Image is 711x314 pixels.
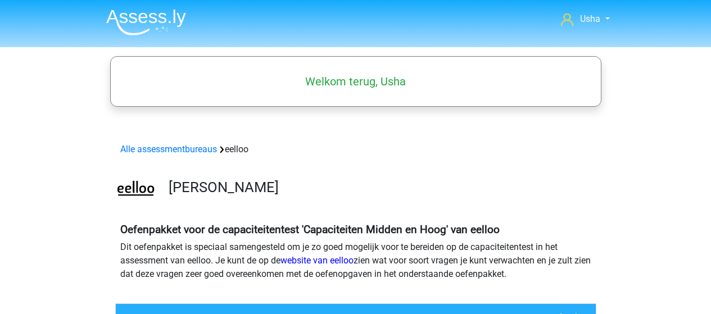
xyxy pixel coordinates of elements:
[120,240,591,281] p: Dit oefenpakket is speciaal samengesteld om je zo goed mogelijk voor te bereiden op de capaciteit...
[116,143,596,156] div: eelloo
[580,13,600,24] span: Usha
[556,12,614,26] a: Usha
[120,144,217,154] a: Alle assessmentbureaus
[169,179,587,196] h3: [PERSON_NAME]
[106,9,186,35] img: Assessly
[120,223,500,236] b: Oefenpakket voor de capaciteitentest 'Capaciteiten Midden en Hoog' van eelloo
[116,170,156,210] img: eelloo.png
[116,75,596,88] h5: Welkom terug, Usha
[280,255,354,266] a: website van eelloo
